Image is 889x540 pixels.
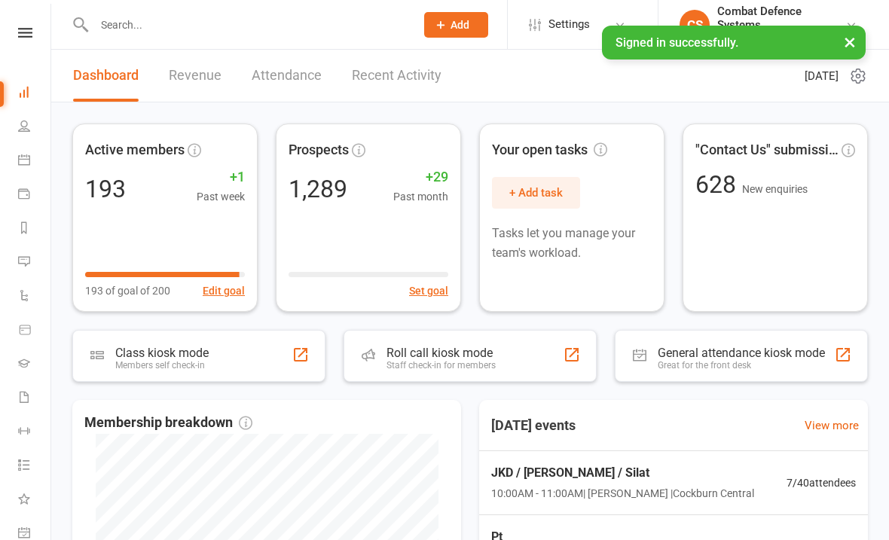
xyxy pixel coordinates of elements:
[18,145,52,178] a: Calendar
[717,5,845,32] div: Combat Defence Systems
[115,360,209,371] div: Members self check-in
[492,177,580,209] button: + Add task
[695,170,742,199] span: 628
[85,177,126,201] div: 193
[491,485,754,502] span: 10:00AM - 11:00AM | [PERSON_NAME] | Cockburn Central
[787,474,856,491] span: 7 / 40 attendees
[18,178,52,212] a: Payments
[84,412,252,434] span: Membership breakdown
[695,139,839,161] span: "Contact Us" submissions
[18,212,52,246] a: Reports
[805,67,839,85] span: [DATE]
[658,346,825,360] div: General attendance kiosk mode
[492,139,607,161] span: Your open tasks
[85,282,170,299] span: 193 of goal of 200
[393,166,448,188] span: +29
[90,14,405,35] input: Search...
[289,177,347,201] div: 1,289
[386,346,496,360] div: Roll call kiosk mode
[289,139,349,161] span: Prospects
[252,50,322,102] a: Attendance
[169,50,221,102] a: Revenue
[18,314,52,348] a: Product Sales
[352,50,441,102] a: Recent Activity
[616,35,738,50] span: Signed in successfully.
[491,463,754,483] span: JKD / [PERSON_NAME] / Silat
[73,50,139,102] a: Dashboard
[548,8,590,41] span: Settings
[197,188,245,205] span: Past week
[424,12,488,38] button: Add
[393,188,448,205] span: Past month
[680,10,710,40] div: CS
[115,346,209,360] div: Class kiosk mode
[85,139,185,161] span: Active members
[492,224,652,262] p: Tasks let you manage your team's workload.
[805,416,859,435] a: View more
[18,77,52,111] a: Dashboard
[409,282,448,299] button: Set goal
[451,19,469,31] span: Add
[658,360,825,371] div: Great for the front desk
[479,412,588,439] h3: [DATE] events
[18,484,52,517] a: What's New
[742,183,808,195] span: New enquiries
[18,111,52,145] a: People
[836,26,863,58] button: ×
[197,166,245,188] span: +1
[203,282,245,299] button: Edit goal
[386,360,496,371] div: Staff check-in for members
